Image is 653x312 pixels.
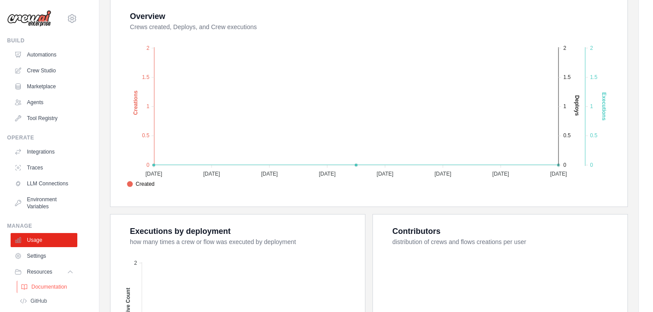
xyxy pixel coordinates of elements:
tspan: [DATE] [203,171,220,177]
tspan: 1.5 [563,74,571,80]
tspan: 2 [134,260,137,266]
a: Settings [11,249,77,263]
tspan: [DATE] [145,171,162,177]
a: Agents [11,95,77,109]
tspan: [DATE] [261,171,278,177]
a: Documentation [17,281,78,293]
a: Integrations [11,145,77,159]
tspan: [DATE] [434,171,451,177]
tspan: 0 [563,162,566,168]
tspan: 0 [146,162,149,168]
tspan: 1.5 [590,74,597,80]
button: Resources [11,265,77,279]
tspan: [DATE] [377,171,394,177]
div: Executions by deployment [130,225,231,237]
tspan: [DATE] [319,171,336,177]
a: GitHub [16,295,77,307]
tspan: 0.5 [590,133,597,139]
dt: distribution of crews and flows creations per user [392,237,617,246]
span: GitHub [30,297,47,304]
text: Creations [133,90,139,115]
tspan: 1 [146,103,149,109]
div: Build [7,37,77,44]
dt: Crews created, Deploys, and Crew executions [130,23,617,31]
tspan: [DATE] [492,171,509,177]
tspan: 1 [590,103,593,109]
a: LLM Connections [11,177,77,191]
div: Contributors [392,225,440,237]
text: Executions [601,92,607,120]
tspan: 1 [563,103,566,109]
tspan: 2 [563,45,566,51]
a: Crew Studio [11,64,77,78]
a: Marketplace [11,79,77,94]
img: Logo [7,10,51,27]
div: Operate [7,134,77,141]
tspan: 0.5 [142,133,149,139]
tspan: 2 [590,45,593,51]
dt: how many times a crew or flow was executed by deployment [130,237,354,246]
span: Resources [27,268,52,275]
tspan: [DATE] [550,171,567,177]
span: Documentation [31,283,67,290]
div: Manage [7,222,77,229]
span: Created [127,180,155,188]
tspan: 0.5 [563,133,571,139]
tspan: 0 [590,162,593,168]
text: Deploys [574,95,580,116]
a: Environment Variables [11,192,77,214]
a: Traces [11,161,77,175]
tspan: 2 [146,45,149,51]
div: Overview [130,10,165,23]
a: Tool Registry [11,111,77,125]
a: Usage [11,233,77,247]
a: Automations [11,48,77,62]
tspan: 1.5 [142,74,149,80]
